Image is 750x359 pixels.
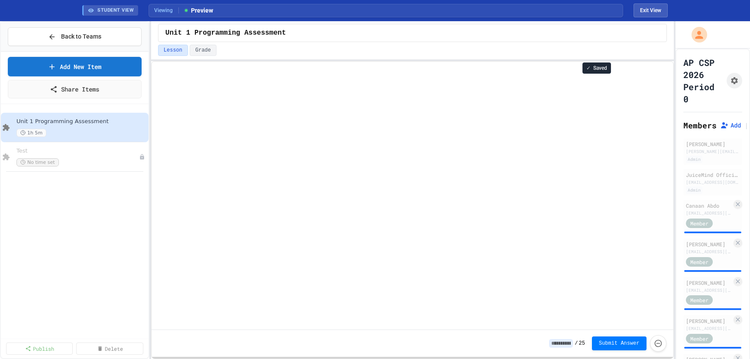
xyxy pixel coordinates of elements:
[190,45,217,56] button: Grade
[690,335,708,343] span: Member
[686,279,732,287] div: [PERSON_NAME]
[686,156,702,163] div: Admin
[593,65,607,72] span: Saved
[152,62,673,330] iframe: Snap! Programming Environment
[686,171,740,179] div: JuiceMind Official
[650,335,666,352] button: Force resubmission of student's answer (Admin only)
[579,340,585,347] span: 25
[599,340,640,347] span: Submit Answer
[575,340,578,347] span: /
[8,57,142,76] a: Add New Item
[690,219,708,227] span: Member
[686,240,732,248] div: [PERSON_NAME]
[634,3,668,17] button: Exit student view
[165,28,286,38] span: Unit 1 Programming Assessment
[16,118,147,125] span: Unit 1 Programming Assessment
[686,248,732,255] div: [EMAIL_ADDRESS][DOMAIN_NAME]
[154,7,179,14] span: Viewing
[76,343,143,355] a: Delete
[686,148,740,155] div: [PERSON_NAME][EMAIL_ADDRESS][PERSON_NAME][DOMAIN_NAME]
[686,140,740,148] div: [PERSON_NAME]
[720,121,741,130] button: Add
[16,129,46,137] span: 1h 5m
[686,325,732,332] div: [EMAIL_ADDRESS][DOMAIN_NAME]
[586,65,591,72] span: ✓
[686,186,702,194] div: Admin
[686,179,740,186] div: [EMAIL_ADDRESS][DOMAIN_NAME]
[8,27,142,46] button: Back to Teams
[61,32,101,41] span: Back to Teams
[678,287,741,323] iframe: chat widget
[690,258,708,266] span: Member
[686,210,732,216] div: [EMAIL_ADDRESS][DOMAIN_NAME]
[683,56,723,105] h1: AP CSP 2026 Period 0
[97,7,134,14] span: STUDENT VIEW
[592,336,647,350] button: Submit Answer
[682,25,709,45] div: My Account
[158,45,188,56] button: Lesson
[683,119,717,131] h2: Members
[16,158,59,166] span: No time set
[714,324,741,350] iframe: chat widget
[183,6,213,15] span: Preview
[686,202,732,209] div: Canaan Abdo
[139,154,145,160] div: Unpublished
[727,73,742,88] button: Assignment Settings
[8,80,142,98] a: Share Items
[16,147,139,155] span: Test
[6,343,73,355] a: Publish
[744,120,749,131] span: |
